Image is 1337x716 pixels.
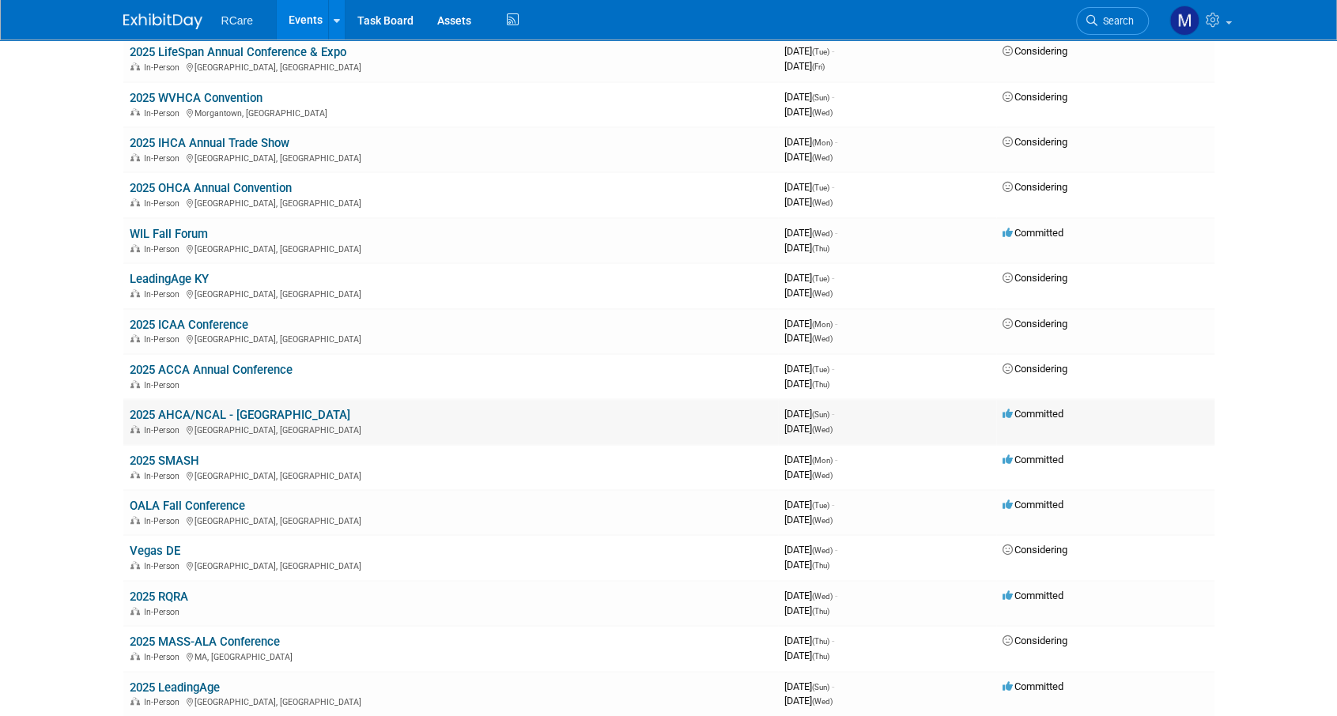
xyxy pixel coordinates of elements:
[1003,136,1067,148] span: Considering
[812,501,829,510] span: (Tue)
[130,408,350,422] a: 2025 AHCA/NCAL - [GEOGRAPHIC_DATA]
[784,559,829,571] span: [DATE]
[130,635,280,649] a: 2025 MASS-ALA Conference
[784,318,837,330] span: [DATE]
[784,695,833,707] span: [DATE]
[130,561,140,569] img: In-Person Event
[130,289,140,297] img: In-Person Event
[784,60,825,72] span: [DATE]
[1003,590,1063,601] span: Committed
[812,229,833,238] span: (Wed)
[130,363,293,377] a: 2025 ACCA Annual Conference
[130,198,140,206] img: In-Person Event
[1003,408,1063,420] span: Committed
[144,334,184,345] span: In-Person
[812,47,829,56] span: (Tue)
[144,108,184,119] span: In-Person
[784,196,833,208] span: [DATE]
[130,181,292,195] a: 2025 OHCA Annual Convention
[130,380,140,388] img: In-Person Event
[130,106,772,119] div: Morgantown, [GEOGRAPHIC_DATA]
[784,227,837,239] span: [DATE]
[144,561,184,571] span: In-Person
[130,108,140,116] img: In-Person Event
[1003,45,1067,57] span: Considering
[144,198,184,209] span: In-Person
[812,320,833,329] span: (Mon)
[832,499,834,511] span: -
[784,408,834,420] span: [DATE]
[144,697,184,707] span: In-Person
[130,516,140,524] img: In-Person Event
[130,151,772,164] div: [GEOGRAPHIC_DATA], [GEOGRAPHIC_DATA]
[812,561,829,570] span: (Thu)
[812,274,829,283] span: (Tue)
[784,363,834,375] span: [DATE]
[130,695,772,707] div: [GEOGRAPHIC_DATA], [GEOGRAPHIC_DATA]
[835,454,837,465] span: -
[130,499,245,513] a: OALA Fall Conference
[784,287,833,299] span: [DATE]
[812,637,829,646] span: (Thu)
[130,514,772,526] div: [GEOGRAPHIC_DATA], [GEOGRAPHIC_DATA]
[1003,499,1063,511] span: Committed
[812,365,829,374] span: (Tue)
[784,635,834,646] span: [DATE]
[812,380,829,389] span: (Thu)
[130,332,772,345] div: [GEOGRAPHIC_DATA], [GEOGRAPHIC_DATA]
[812,456,833,465] span: (Mon)
[130,607,140,615] img: In-Person Event
[1003,363,1067,375] span: Considering
[812,334,833,343] span: (Wed)
[1003,635,1067,646] span: Considering
[1003,91,1067,103] span: Considering
[784,469,833,480] span: [DATE]
[130,544,180,558] a: Vegas DE
[130,60,772,73] div: [GEOGRAPHIC_DATA], [GEOGRAPHIC_DATA]
[835,544,837,556] span: -
[832,91,834,103] span: -
[1169,6,1199,36] img: Mike Andolina
[784,514,833,526] span: [DATE]
[1003,272,1067,284] span: Considering
[144,153,184,164] span: In-Person
[130,680,220,695] a: 2025 LeadingAge
[144,516,184,526] span: In-Person
[123,13,202,29] img: ExhibitDay
[812,244,829,253] span: (Thu)
[812,546,833,555] span: (Wed)
[784,454,837,465] span: [DATE]
[144,289,184,300] span: In-Person
[130,244,140,252] img: In-Person Event
[784,332,833,344] span: [DATE]
[130,334,140,342] img: In-Person Event
[784,423,833,435] span: [DATE]
[130,287,772,300] div: [GEOGRAPHIC_DATA], [GEOGRAPHIC_DATA]
[1003,680,1063,692] span: Committed
[812,153,833,162] span: (Wed)
[784,242,829,254] span: [DATE]
[130,454,199,468] a: 2025 SMASH
[130,91,262,105] a: 2025 WVHCA Convention
[835,590,837,601] span: -
[144,425,184,435] span: In-Person
[812,108,833,117] span: (Wed)
[784,499,834,511] span: [DATE]
[812,410,829,419] span: (Sun)
[1076,7,1149,35] a: Search
[130,318,248,332] a: 2025 ICAA Conference
[832,272,834,284] span: -
[812,471,833,480] span: (Wed)
[784,181,834,193] span: [DATE]
[130,471,140,479] img: In-Person Event
[130,136,289,150] a: 2025 IHCA Annual Trade Show
[784,45,834,57] span: [DATE]
[812,93,829,102] span: (Sun)
[835,318,837,330] span: -
[832,181,834,193] span: -
[812,652,829,661] span: (Thu)
[812,516,833,525] span: (Wed)
[784,680,834,692] span: [DATE]
[130,62,140,70] img: In-Person Event
[812,425,833,434] span: (Wed)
